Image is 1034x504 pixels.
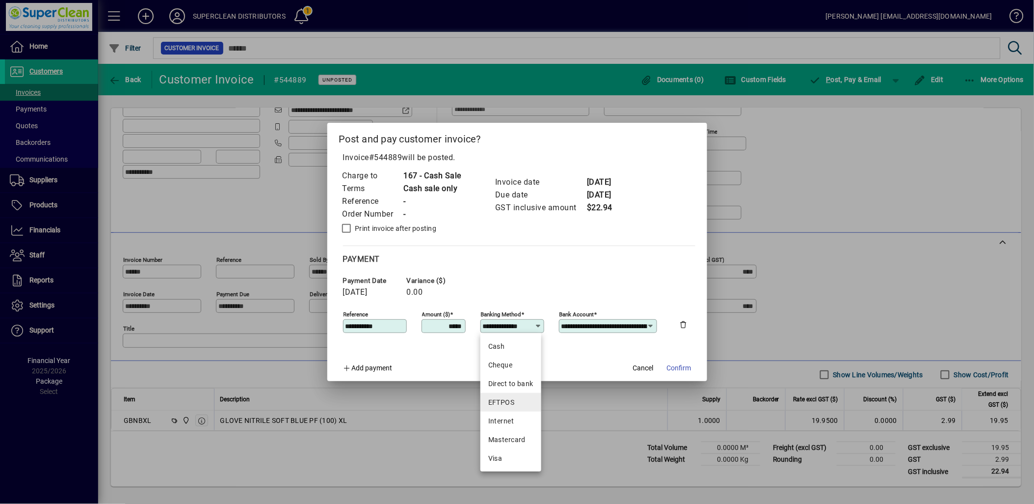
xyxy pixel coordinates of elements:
span: Payment [343,254,380,264]
div: Direct to bank [488,379,533,389]
td: Cash sale only [403,182,462,195]
div: Internet [488,416,533,426]
mat-option: Cash [480,337,541,356]
p: Invoice will be posted . [339,152,695,164]
mat-label: Amount ($) [422,310,451,317]
span: Confirm [667,363,691,373]
td: Due date [495,189,586,201]
mat-label: Reference [344,310,369,317]
span: [DATE] [343,288,368,297]
td: GST inclusive amount [495,201,586,214]
div: Visa [488,453,533,464]
mat-option: Direct to bank [480,374,541,393]
label: Print invoice after posting [353,224,437,233]
mat-option: Visa [480,449,541,468]
td: Invoice date [495,176,586,189]
button: Confirm [663,360,695,377]
td: Terms [342,182,403,195]
span: Cancel [633,363,654,373]
span: Payment date [343,277,402,284]
mat-option: EFTPOS [480,393,541,412]
td: Order Number [342,208,403,221]
div: Cash [488,341,533,352]
h2: Post and pay customer invoice? [327,123,707,151]
td: [DATE] [586,189,626,201]
span: #544889 [369,153,402,162]
mat-option: Internet [480,412,541,430]
td: - [403,208,462,221]
td: 167 - Cash Sale [403,169,462,182]
mat-option: Mastercard [480,430,541,449]
div: Mastercard [488,435,533,445]
mat-label: Bank Account [559,310,594,317]
td: Charge to [342,169,403,182]
td: Reference [342,195,403,208]
td: [DATE] [586,176,626,189]
div: EFTPOS [488,397,533,408]
div: Cheque [488,360,533,370]
button: Cancel [628,360,659,377]
span: Add payment [351,364,392,372]
span: 0.00 [407,288,423,297]
button: Add payment [339,360,397,377]
mat-label: Banking method [481,310,522,317]
mat-option: Cheque [480,356,541,374]
span: Variance ($) [407,277,466,284]
td: $22.94 [586,201,626,214]
td: - [403,195,462,208]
